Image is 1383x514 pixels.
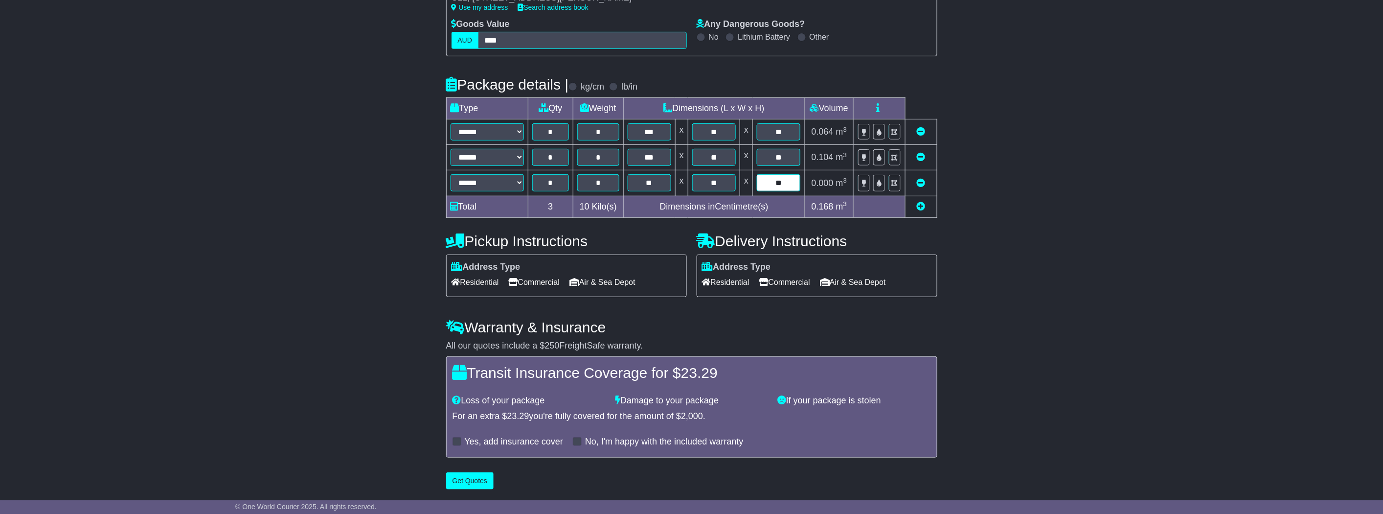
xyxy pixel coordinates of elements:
span: m [836,202,847,211]
label: kg/cm [581,82,604,93]
td: Kilo(s) [573,196,624,217]
span: 10 [580,202,589,211]
td: Total [446,196,528,217]
div: Damage to your package [610,396,773,406]
td: Qty [528,98,573,119]
span: 0.168 [812,202,834,211]
td: Dimensions (L x W x H) [623,98,805,119]
span: 23.29 [681,365,718,381]
h4: Warranty & Insurance [446,319,937,335]
a: Remove this item [917,152,926,162]
button: Get Quotes [446,472,494,490]
td: Volume [805,98,854,119]
span: m [836,152,847,162]
td: x [675,119,688,145]
label: lb/in [621,82,637,93]
h4: Delivery Instructions [697,233,937,249]
label: Goods Value [452,19,510,30]
a: Use my address [452,3,508,11]
label: Lithium Battery [738,32,790,42]
span: © One World Courier 2025. All rights reserved. [235,503,377,511]
td: x [675,145,688,170]
span: Air & Sea Depot [569,275,635,290]
a: Add new item [917,202,926,211]
div: Loss of your package [448,396,611,406]
a: Remove this item [917,178,926,188]
span: Residential [452,275,499,290]
a: Remove this item [917,127,926,137]
span: Residential [702,275,749,290]
span: 0.104 [812,152,834,162]
span: 250 [545,341,560,350]
sup: 3 [843,177,847,184]
span: 0.064 [812,127,834,137]
h4: Transit Insurance Coverage for $ [453,365,931,381]
label: Yes, add insurance cover [465,437,563,447]
div: For an extra $ you're fully covered for the amount of $ . [453,411,931,422]
span: Air & Sea Depot [820,275,886,290]
span: m [836,127,847,137]
td: x [740,145,753,170]
div: If your package is stolen [773,396,936,406]
h4: Pickup Instructions [446,233,687,249]
h4: Package details | [446,76,569,93]
td: x [675,170,688,196]
span: m [836,178,847,188]
span: 2,000 [681,411,703,421]
label: AUD [452,32,479,49]
td: Type [446,98,528,119]
span: Commercial [509,275,560,290]
td: 3 [528,196,573,217]
label: No, I'm happy with the included warranty [585,437,744,447]
div: All our quotes include a $ FreightSafe warranty. [446,341,937,351]
sup: 3 [843,126,847,133]
td: x [740,119,753,145]
label: Other [810,32,829,42]
td: Weight [573,98,624,119]
span: Commercial [759,275,810,290]
label: Address Type [702,262,771,273]
span: 0.000 [812,178,834,188]
td: x [740,170,753,196]
sup: 3 [843,200,847,208]
a: Search address book [518,3,589,11]
label: Address Type [452,262,521,273]
td: Dimensions in Centimetre(s) [623,196,805,217]
label: Any Dangerous Goods? [697,19,805,30]
sup: 3 [843,151,847,159]
label: No [709,32,719,42]
span: 23.29 [507,411,529,421]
